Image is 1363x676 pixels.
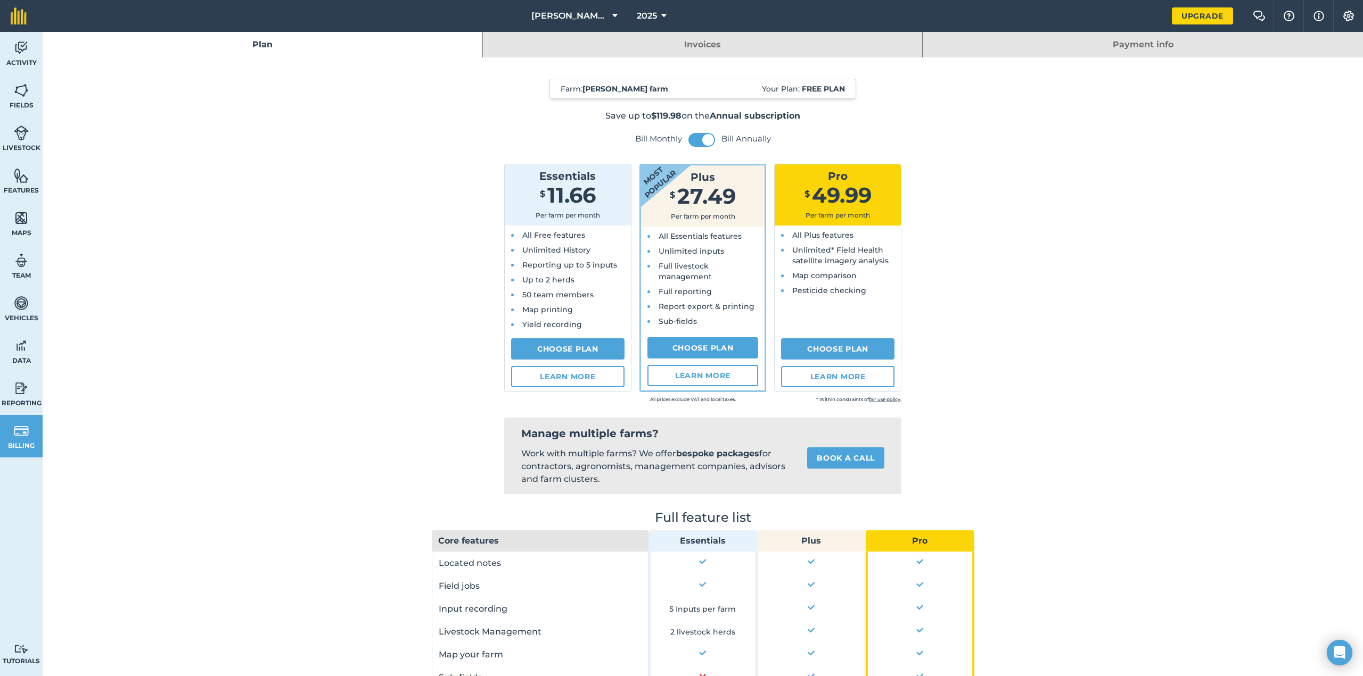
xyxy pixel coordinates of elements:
[659,261,712,281] span: Full livestock management
[648,620,757,643] td: 2 livestock herds
[14,210,29,226] img: svg+xml;base64,PHN2ZyB4bWxucz0iaHR0cDovL3d3dy53My5vcmcvMjAwMC9zdmciIHdpZHRoPSI1NiIgaGVpZ2h0PSI2MC...
[792,271,857,280] span: Map comparison
[14,82,29,98] img: svg+xml;base64,PHN2ZyB4bWxucz0iaHR0cDovL3d3dy53My5vcmcvMjAwMC9zdmciIHdpZHRoPSI1NiIgaGVpZ2h0PSI2MC...
[806,624,817,635] img: Yes
[670,190,675,200] span: $
[637,10,657,22] span: 2025
[432,552,649,574] td: Located notes
[539,170,596,182] span: Essentials
[812,182,872,208] span: 49.99
[14,295,29,311] img: svg+xml;base64,PD94bWwgdmVyc2lvbj0iMS4wIiBlbmNvZGluZz0idXRmLTgiPz4KPCEtLSBHZW5lcmF0b3I6IEFkb2JlIE...
[697,647,709,658] img: Yes
[869,396,900,402] a: fair use policy
[522,305,573,314] span: Map printing
[432,511,974,524] h2: Full feature list
[547,182,596,208] span: 11.66
[522,230,585,240] span: All Free features
[923,32,1363,57] a: Payment info
[432,530,649,552] th: Core features
[522,275,574,285] span: Up to 2 herds
[14,644,29,654] img: svg+xml;base64,PD94bWwgdmVyc2lvbj0iMS4wIiBlbmNvZGluZz0idXRmLTgiPz4KPCEtLSBHZW5lcmF0b3I6IEFkb2JlIE...
[432,643,649,666] td: Map your farm
[647,365,759,386] a: Learn more
[866,530,974,552] th: Pro
[792,245,889,265] span: Unlimited* Field Health satellite imagery analysis
[1313,10,1324,22] img: svg+xml;base64,PHN2ZyB4bWxucz0iaHR0cDovL3d3dy53My5vcmcvMjAwMC9zdmciIHdpZHRoPSIxNyIgaGVpZ2h0PSIxNy...
[914,556,926,566] img: Yes
[757,530,866,552] th: Plus
[697,556,709,566] img: Yes
[1283,11,1295,21] img: A question mark icon
[806,579,817,589] img: Yes
[806,602,817,612] img: Yes
[521,447,790,486] p: Work with multiple farms? We offer for contractors, agronomists, management companies, advisors a...
[736,394,901,405] small: * Within constraints of .
[43,32,482,57] a: Plan
[531,10,608,22] span: [PERSON_NAME] farm
[659,231,742,241] span: All Essentials features
[671,212,735,220] span: Per farm per month
[647,337,759,358] a: Choose Plan
[648,597,757,620] td: 5 Inputs per farm
[582,84,668,94] strong: [PERSON_NAME] farm
[14,168,29,183] img: svg+xml;base64,PHN2ZyB4bWxucz0iaHR0cDovL3d3dy53My5vcmcvMjAwMC9zdmciIHdpZHRoPSI1NiIgaGVpZ2h0PSI2MC...
[806,647,817,658] img: Yes
[432,597,649,620] td: Input recording
[914,602,926,612] img: Yes
[806,211,870,219] span: Per farm per month
[522,245,590,255] span: Unlimited History
[483,32,923,57] a: Invoices
[14,253,29,269] img: svg+xml;base64,PD94bWwgdmVyc2lvbj0iMS4wIiBlbmNvZGluZz0idXRmLTgiPz4KPCEtLSBHZW5lcmF0b3I6IEFkb2JlIE...
[432,574,649,597] td: Field jobs
[635,133,682,144] label: Bill Monthly
[570,394,736,405] small: All prices exclude VAT and local taxes.
[536,211,600,219] span: Per farm per month
[14,380,29,396] img: svg+xml;base64,PD94bWwgdmVyc2lvbj0iMS4wIiBlbmNvZGluZz0idXRmLTgiPz4KPCEtLSBHZW5lcmF0b3I6IEFkb2JlIE...
[721,133,771,144] label: Bill Annually
[659,316,697,326] span: Sub-fields
[521,426,884,441] h2: Manage multiple farms?
[762,84,845,94] span: Your Plan:
[697,579,709,589] img: Yes
[648,530,757,552] th: Essentials
[609,135,696,215] strong: Most popular
[522,260,617,270] span: Reporting up to 5 inputs
[14,423,29,439] img: svg+xml;base64,PD94bWwgdmVyc2lvbj0iMS4wIiBlbmNvZGluZz0idXRmLTgiPz4KPCEtLSBHZW5lcmF0b3I6IEFkb2JlIE...
[540,189,545,199] span: $
[677,183,736,209] span: 27.49
[828,170,848,182] span: Pro
[659,287,712,296] span: Full reporting
[802,84,845,94] strong: Free plan
[659,302,754,311] span: Report export & printing
[561,84,668,94] span: Farm :
[792,286,866,295] span: Pesticide checking
[14,338,29,354] img: svg+xml;base64,PD94bWwgdmVyc2lvbj0iMS4wIiBlbmNvZGluZz0idXRmLTgiPz4KPCEtLSBHZW5lcmF0b3I6IEFkb2JlIE...
[781,338,894,360] a: Choose Plan
[511,338,625,360] a: Choose Plan
[1342,11,1355,21] img: A cog icon
[659,246,724,256] span: Unlimited inputs
[792,230,853,240] span: All Plus features
[11,7,27,24] img: fieldmargin Logo
[522,290,594,299] span: 50 team members
[806,556,817,566] img: Yes
[807,447,884,469] a: Book a call
[14,40,29,56] img: svg+xml;base64,PD94bWwgdmVyc2lvbj0iMS4wIiBlbmNvZGluZz0idXRmLTgiPz4KPCEtLSBHZW5lcmF0b3I6IEFkb2JlIE...
[691,171,715,183] span: Plus
[781,366,894,387] a: Learn more
[511,366,625,387] a: Learn more
[914,647,926,658] img: Yes
[522,320,582,329] span: Yield recording
[804,189,810,199] span: $
[1253,11,1266,21] img: Two speech bubbles overlapping with the left bubble in the forefront
[432,110,974,122] p: Save up to on the
[710,111,800,121] strong: Annual subscription
[432,620,649,643] td: Livestock Management
[1327,640,1352,665] div: Open Intercom Messenger
[676,448,759,458] strong: bespoke packages
[914,579,926,589] img: Yes
[14,125,29,141] img: svg+xml;base64,PD94bWwgdmVyc2lvbj0iMS4wIiBlbmNvZGluZz0idXRmLTgiPz4KPCEtLSBHZW5lcmF0b3I6IEFkb2JlIE...
[651,111,681,121] strong: $119.98
[914,624,926,635] img: Yes
[1172,7,1233,24] a: Upgrade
